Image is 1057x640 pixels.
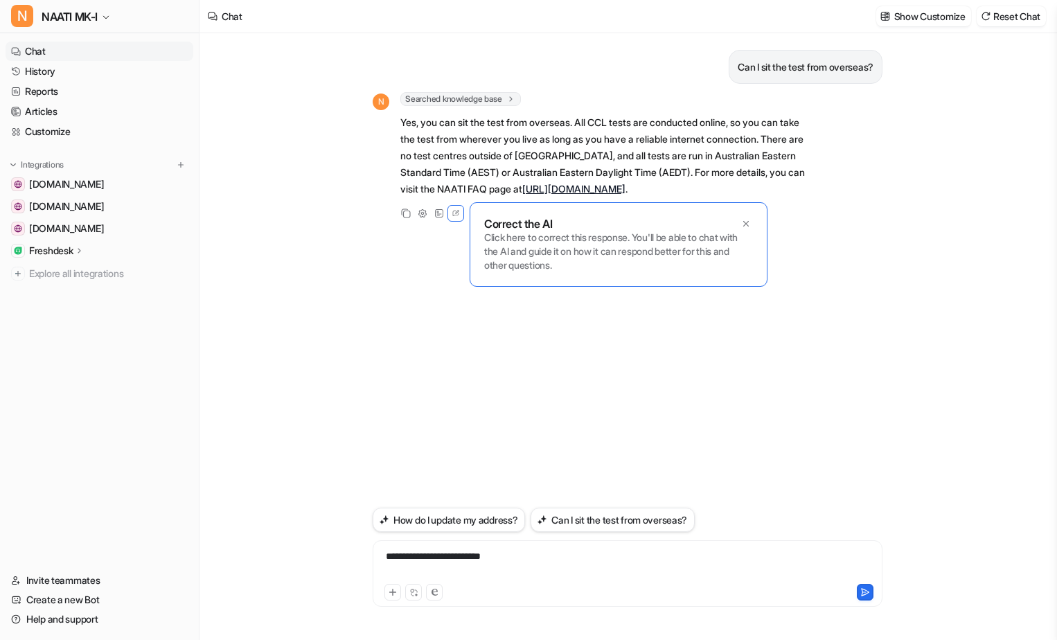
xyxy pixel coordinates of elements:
[6,158,68,172] button: Integrations
[522,183,625,195] a: [URL][DOMAIN_NAME]
[9,6,35,32] button: go back
[243,6,268,30] div: Close
[14,202,22,211] img: my.naati.com.au
[400,114,806,197] p: Yes, you can sit the test from overseas. All CCL tests are conducted online, so you can take the ...
[738,59,873,75] p: Can I sit the test from overseas?
[14,224,22,233] img: learn.naati.com.au
[6,219,193,238] a: learn.naati.com.au[DOMAIN_NAME]
[373,508,525,532] button: How do I update my address?
[66,454,77,465] button: Upload attachment
[894,9,966,24] p: Show Customize
[34,259,64,270] b: 1 day
[22,245,216,272] div: Our usual reply time 🕒
[22,211,132,236] b: [EMAIL_ADDRESS][DOMAIN_NAME]
[6,42,193,61] a: Chat
[222,9,242,24] div: Chat
[977,6,1046,26] button: Reset Chat
[6,122,193,141] a: Customize
[11,267,25,281] img: explore all integrations
[22,184,216,238] div: You’ll get replies here and in your email: ✉️
[217,6,243,32] button: Home
[50,80,266,164] div: Hi, When we are using the sidebar extension with Freshdesk for drafting a response, after we clic...
[29,222,104,235] span: [DOMAIN_NAME]
[6,590,193,610] a: Create a new Bot
[29,244,73,258] p: Freshdesk
[21,454,33,465] button: Emoji picker
[373,94,389,110] span: N
[484,231,753,272] p: Click here to correct this response. You'll be able to chat with the AI and guide it on how it ca...
[12,425,265,448] textarea: Message…
[176,160,186,170] img: menu_add.svg
[29,199,104,213] span: [DOMAIN_NAME]
[6,82,193,101] a: Reports
[22,283,102,292] div: Operator • 2m ago
[14,247,22,255] img: Freshdesk
[44,454,55,465] button: Gif picker
[88,454,99,465] button: Start recording
[6,175,193,194] a: www.naati.com.au[DOMAIN_NAME]
[6,264,193,283] a: Explore all integrations
[8,160,18,170] img: expand menu
[238,448,260,470] button: Send a message…
[484,217,552,231] p: Correct the AI
[11,175,227,281] div: You’ll get replies here and in your email:✉️[EMAIL_ADDRESS][DOMAIN_NAME]Our usual reply time🕒1 da...
[6,102,193,121] a: Articles
[61,88,255,156] div: Hi, When we are using the sidebar extension with Freshdesk for drafting a response, after we clic...
[29,177,104,191] span: [DOMAIN_NAME]
[21,159,64,170] p: Integrations
[6,610,193,629] a: Help and support
[400,92,521,106] span: Searched knowledge base
[880,11,890,21] img: customize
[6,197,193,216] a: my.naati.com.au[DOMAIN_NAME]
[6,62,193,81] a: History
[981,11,991,21] img: reset
[11,80,266,175] div: itservices@naati.com.au says…
[531,508,695,532] button: Can I sit the test from overseas?
[11,175,266,311] div: Operator says…
[876,6,971,26] button: Show Customize
[42,7,98,26] span: NAATI MK-I
[67,7,116,17] h1: Operator
[11,5,33,27] span: N
[29,263,188,285] span: Explore all integrations
[67,17,172,31] p: The team can also help
[39,8,62,30] img: Profile image for Operator
[6,571,193,590] a: Invite teammates
[14,180,22,188] img: www.naati.com.au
